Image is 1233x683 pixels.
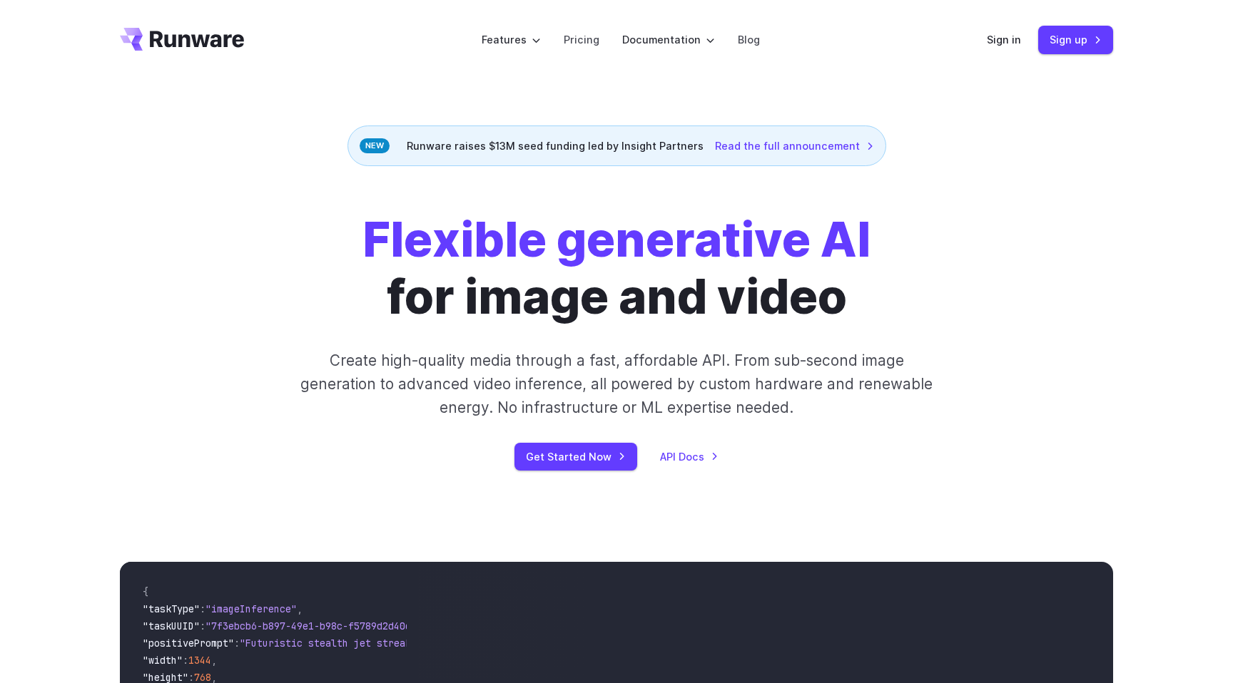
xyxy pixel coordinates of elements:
a: Read the full announcement [715,138,874,154]
span: : [234,637,240,649]
span: : [200,602,205,615]
div: Runware raises $13M seed funding led by Insight Partners [347,125,886,166]
span: , [297,602,303,615]
p: Create high-quality media through a fast, affordable API. From sub-second image generation to adv... [299,349,935,420]
span: 1344 [188,654,211,667]
a: Pricing [564,31,599,48]
span: "imageInference" [205,602,297,615]
span: "taskUUID" [143,620,200,632]
span: "positivePrompt" [143,637,234,649]
span: : [183,654,188,667]
a: Sign up [1038,26,1113,53]
strong: Flexible generative AI [362,211,871,268]
h1: for image and video [362,212,871,326]
a: Go to / [120,28,244,51]
span: : [200,620,205,632]
span: { [143,585,148,598]
label: Features [482,31,541,48]
label: Documentation [622,31,715,48]
a: Get Started Now [514,443,637,471]
a: Sign in [987,31,1021,48]
a: Blog [738,31,760,48]
a: API Docs [660,448,719,465]
span: "width" [143,654,183,667]
span: , [211,654,217,667]
span: "7f3ebcb6-b897-49e1-b98c-f5789d2d40d7" [205,620,422,632]
span: "Futuristic stealth jet streaking through a neon-lit cityscape with glowing purple exhaust" [240,637,759,649]
span: "taskType" [143,602,200,615]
